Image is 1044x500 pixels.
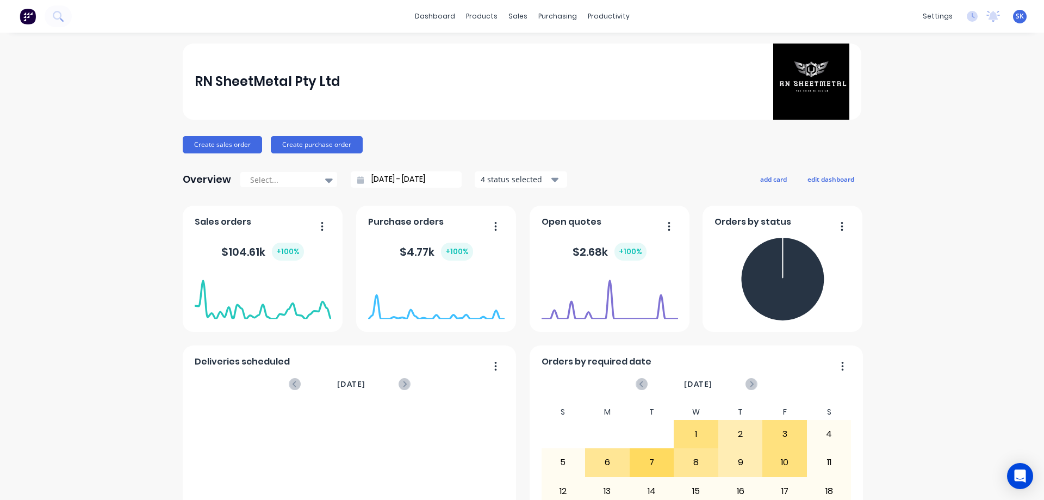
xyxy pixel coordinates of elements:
span: Orders by required date [542,355,651,368]
div: 7 [630,449,674,476]
div: 3 [763,421,806,448]
div: S [541,404,586,420]
div: Overview [183,169,231,190]
div: 8 [674,449,718,476]
button: edit dashboard [800,172,861,186]
img: RN SheetMetal Pty Ltd [773,44,849,120]
div: 4 [807,421,851,448]
span: Purchase orders [368,215,444,229]
div: RN SheetMetal Pty Ltd [195,71,340,92]
div: M [585,404,630,420]
div: 4 status selected [481,174,549,185]
div: 5 [542,449,585,476]
div: 11 [807,449,851,476]
button: 4 status selected [475,171,567,188]
div: $ 104.61k [221,243,304,261]
img: Factory [20,8,36,24]
div: sales [503,8,533,24]
span: Orders by status [714,215,791,229]
span: [DATE] [684,378,712,390]
div: T [718,404,763,420]
span: [DATE] [337,378,365,390]
div: 2 [719,421,762,448]
div: F [762,404,807,420]
div: 10 [763,449,806,476]
div: + 100 % [272,243,304,261]
span: Sales orders [195,215,251,229]
button: add card [753,172,794,186]
div: W [674,404,718,420]
div: $ 2.68k [573,243,647,261]
div: S [807,404,852,420]
div: + 100 % [441,243,473,261]
div: + 100 % [614,243,647,261]
div: T [630,404,674,420]
div: productivity [582,8,635,24]
button: Create sales order [183,136,262,153]
div: $ 4.77k [400,243,473,261]
div: settings [917,8,958,24]
span: Open quotes [542,215,601,229]
div: purchasing [533,8,582,24]
div: products [461,8,503,24]
a: dashboard [409,8,461,24]
div: Open Intercom Messenger [1007,463,1033,489]
div: 1 [674,421,718,448]
button: Create purchase order [271,136,363,153]
span: SK [1016,11,1024,21]
div: 9 [719,449,762,476]
div: 6 [586,449,629,476]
